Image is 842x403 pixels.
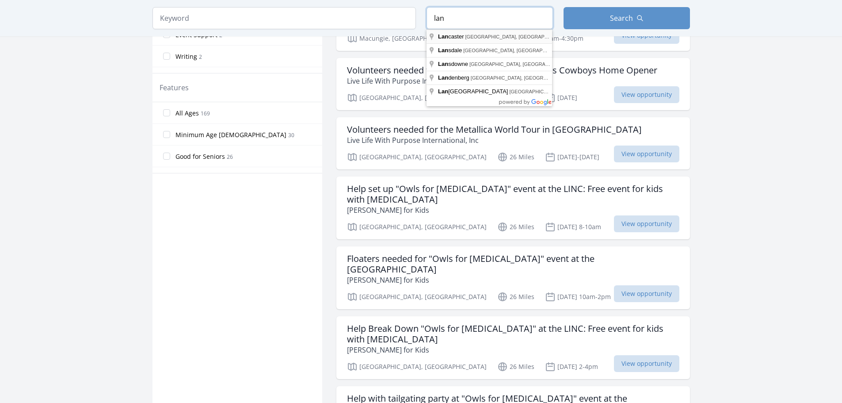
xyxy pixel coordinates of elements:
[614,355,679,372] span: View opportunity
[199,53,202,61] span: 2
[163,109,170,116] input: All Ages 169
[438,88,509,95] span: [GEOGRAPHIC_DATA]
[347,65,657,76] h3: Volunteers needed for Philadelphia Eagles vs Dallas Cowboys Home Opener
[347,323,679,345] h3: Help Break Down "Owls for [MEDICAL_DATA]" at the LINC: Free event for kids with [MEDICAL_DATA]
[614,86,679,103] span: View opportunity
[463,48,567,53] span: [GEOGRAPHIC_DATA], [GEOGRAPHIC_DATA]
[545,92,577,103] p: [DATE]
[469,61,573,67] span: [GEOGRAPHIC_DATA], [GEOGRAPHIC_DATA]
[336,177,690,239] a: Help set up "Owls for [MEDICAL_DATA]" event at the LINC: Free event for kids with [MEDICAL_DATA] ...
[509,89,613,94] span: [GEOGRAPHIC_DATA], [GEOGRAPHIC_DATA]
[545,292,611,302] p: [DATE] 10am-2pm
[347,222,487,232] p: [GEOGRAPHIC_DATA], [GEOGRAPHIC_DATA]
[288,131,294,139] span: 30
[471,75,575,81] span: [GEOGRAPHIC_DATA], [GEOGRAPHIC_DATA]
[438,74,471,81] span: denberg
[347,292,487,302] p: [GEOGRAPHIC_DATA], [GEOGRAPHIC_DATA]
[564,7,690,29] button: Search
[347,275,679,285] p: [PERSON_NAME] for Kids
[438,61,448,67] span: Lan
[438,74,448,81] span: Lan
[438,47,448,54] span: Lan
[545,152,599,162] p: [DATE]-[DATE]
[438,33,448,40] span: Lan
[427,7,553,29] input: Location
[347,92,487,103] p: [GEOGRAPHIC_DATA], [GEOGRAPHIC_DATA]
[163,153,170,160] input: Good for Seniors 26
[614,215,679,232] span: View opportunity
[336,246,690,309] a: Floaters needed for "Owls for [MEDICAL_DATA]" event at the [GEOGRAPHIC_DATA] [PERSON_NAME] for Ki...
[336,117,690,169] a: Volunteers needed for the Metallica World Tour in [GEOGRAPHIC_DATA] Live Life With Purpose Intern...
[227,153,233,161] span: 26
[497,222,534,232] p: 26 Miles
[336,316,690,379] a: Help Break Down "Owls for [MEDICAL_DATA]" at the LINC: Free event for kids with [MEDICAL_DATA] [P...
[545,222,601,232] p: [DATE] 8-10am
[347,76,657,86] p: Live Life With Purpose International, Inc
[610,13,633,23] span: Search
[614,146,679,162] span: View opportunity
[201,110,210,117] span: 169
[438,33,465,40] span: caster
[347,253,679,275] h3: Floaters needed for "Owls for [MEDICAL_DATA]" event at the [GEOGRAPHIC_DATA]
[347,361,487,372] p: [GEOGRAPHIC_DATA], [GEOGRAPHIC_DATA]
[175,152,225,161] span: Good for Seniors
[347,205,679,215] p: [PERSON_NAME] for Kids
[175,130,286,139] span: Minimum Age [DEMOGRAPHIC_DATA]
[497,152,534,162] p: 26 Miles
[175,109,199,118] span: All Ages
[438,47,463,54] span: sdale
[347,152,487,162] p: [GEOGRAPHIC_DATA], [GEOGRAPHIC_DATA]
[175,52,197,61] span: Writing
[347,33,454,44] p: Macungie, [GEOGRAPHIC_DATA]
[497,361,534,372] p: 26 Miles
[347,184,679,205] h3: Help set up "Owls for [MEDICAL_DATA]" event at the LINC: Free event for kids with [MEDICAL_DATA]
[614,285,679,302] span: View opportunity
[347,124,642,135] h3: Volunteers needed for the Metallica World Tour in [GEOGRAPHIC_DATA]
[438,61,469,67] span: sdowne
[336,58,690,110] a: Volunteers needed for Philadelphia Eagles vs Dallas Cowboys Home Opener Live Life With Purpose In...
[152,7,416,29] input: Keyword
[497,292,534,302] p: 26 Miles
[465,34,569,39] span: [GEOGRAPHIC_DATA], [GEOGRAPHIC_DATA]
[347,135,642,146] p: Live Life With Purpose International, Inc
[163,131,170,138] input: Minimum Age [DEMOGRAPHIC_DATA] 30
[545,361,598,372] p: [DATE] 2-4pm
[347,345,679,355] p: [PERSON_NAME] for Kids
[438,88,448,95] span: Lan
[160,82,189,93] legend: Features
[163,53,170,60] input: Writing 2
